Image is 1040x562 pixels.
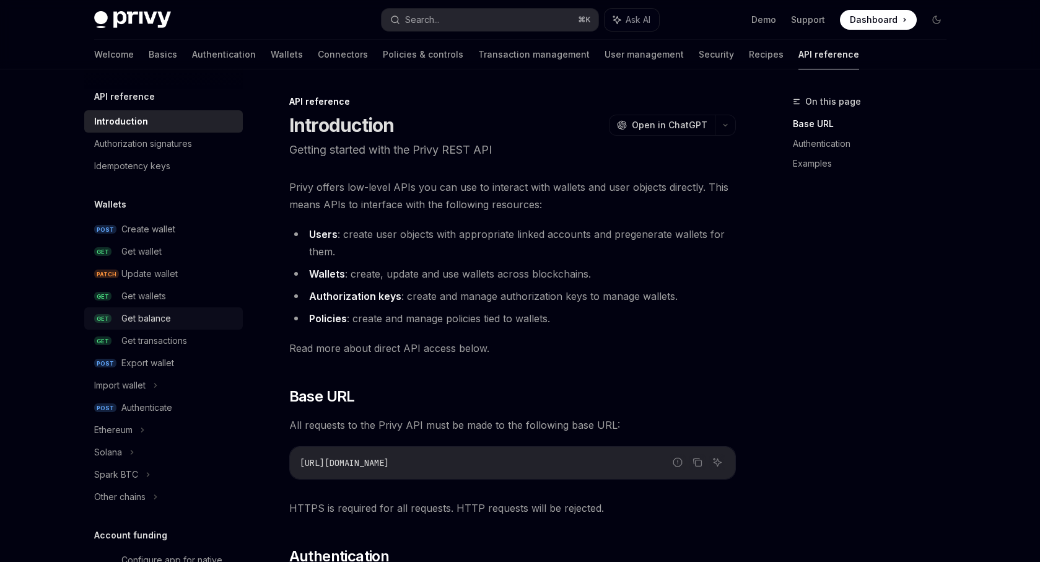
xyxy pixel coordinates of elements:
div: Authorization signatures [94,136,192,151]
p: Getting started with the Privy REST API [289,141,736,159]
strong: Users [309,228,338,240]
span: GET [94,247,111,257]
div: Search... [405,12,440,27]
a: PATCHUpdate wallet [84,263,243,285]
li: : create, update and use wallets across blockchains. [289,265,736,283]
span: On this page [805,94,861,109]
li: : create and manage authorization keys to manage wallets. [289,288,736,305]
span: GET [94,292,111,301]
button: Search...⌘K [382,9,598,31]
span: Dashboard [850,14,898,26]
button: Ask AI [709,454,725,470]
a: Authentication [793,134,956,154]
span: GET [94,336,111,346]
a: Authentication [192,40,256,69]
div: Authenticate [121,400,172,415]
a: Introduction [84,110,243,133]
img: dark logo [94,11,171,29]
div: Solana [94,445,122,460]
div: Introduction [94,114,148,129]
span: Read more about direct API access below. [289,340,736,357]
div: Update wallet [121,266,178,281]
div: Import wallet [94,378,146,393]
strong: Authorization keys [309,290,401,302]
span: GET [94,314,111,323]
a: API reference [798,40,859,69]
div: Get balance [121,311,171,326]
a: Authorization signatures [84,133,243,155]
span: Open in ChatGPT [632,119,707,131]
a: Examples [793,154,956,173]
a: Wallets [271,40,303,69]
a: Demo [751,14,776,26]
li: : create user objects with appropriate linked accounts and pregenerate wallets for them. [289,226,736,260]
a: GETGet wallet [84,240,243,263]
div: Get wallet [121,244,162,259]
a: User management [605,40,684,69]
div: Get wallets [121,289,166,304]
a: Connectors [318,40,368,69]
span: Ask AI [626,14,650,26]
a: Security [699,40,734,69]
span: POST [94,359,116,368]
a: Dashboard [840,10,917,30]
div: API reference [289,95,736,108]
button: Open in ChatGPT [609,115,715,136]
button: Copy the contents from the code block [689,454,706,470]
span: POST [94,403,116,413]
a: GETGet transactions [84,330,243,352]
a: Transaction management [478,40,590,69]
a: Basics [149,40,177,69]
a: POSTExport wallet [84,352,243,374]
h5: Account funding [94,528,167,543]
a: POSTAuthenticate [84,397,243,419]
button: Ask AI [605,9,659,31]
a: Idempotency keys [84,155,243,177]
a: GETGet wallets [84,285,243,307]
strong: Wallets [309,268,345,280]
div: Ethereum [94,423,133,437]
span: ⌘ K [578,15,591,25]
li: : create and manage policies tied to wallets. [289,310,736,327]
div: Idempotency keys [94,159,170,173]
a: Recipes [749,40,784,69]
h5: API reference [94,89,155,104]
div: Export wallet [121,356,174,371]
h5: Wallets [94,197,126,212]
span: POST [94,225,116,234]
span: All requests to the Privy API must be made to the following base URL: [289,416,736,434]
h1: Introduction [289,114,395,136]
span: PATCH [94,270,119,279]
span: Privy offers low-level APIs you can use to interact with wallets and user objects directly. This ... [289,178,736,213]
button: Toggle dark mode [927,10,946,30]
span: Base URL [289,387,355,406]
a: Policies & controls [383,40,463,69]
a: Support [791,14,825,26]
strong: Policies [309,312,347,325]
div: Spark BTC [94,467,138,482]
button: Report incorrect code [670,454,686,470]
a: POSTCreate wallet [84,218,243,240]
span: [URL][DOMAIN_NAME] [300,457,389,468]
a: Base URL [793,114,956,134]
span: HTTPS is required for all requests. HTTP requests will be rejected. [289,499,736,517]
div: Create wallet [121,222,175,237]
div: Other chains [94,490,146,504]
a: GETGet balance [84,307,243,330]
div: Get transactions [121,333,187,348]
a: Welcome [94,40,134,69]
